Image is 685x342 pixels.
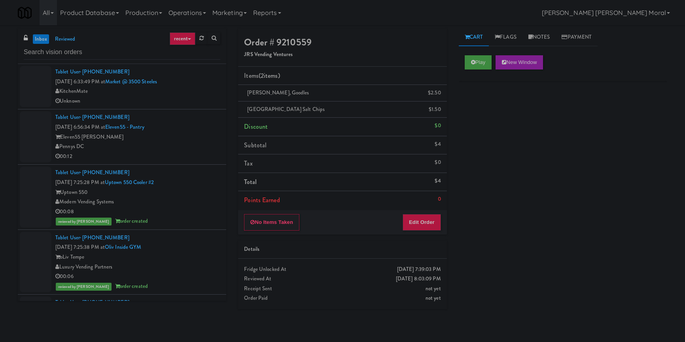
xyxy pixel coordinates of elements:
[18,64,226,109] li: Tablet User· [PHONE_NUMBER][DATE] 6:33:49 PM atMarket @ 3500 SteelesKitchenMateUnknown
[465,55,492,70] button: Play
[244,293,441,303] div: Order Paid
[247,105,325,113] span: [GEOGRAPHIC_DATA] Salt Chips
[428,88,441,98] div: $2.50
[55,96,220,106] div: Unknown
[80,169,129,176] span: · [PHONE_NUMBER]
[244,37,441,47] h4: Order # 9210559
[18,6,32,20] img: Micromart
[80,113,129,121] span: · [PHONE_NUMBER]
[244,122,268,131] span: Discount
[244,284,441,294] div: Receipt Sent
[459,28,489,46] a: Cart
[24,45,220,60] input: Search vision orders
[55,78,105,85] span: [DATE] 6:33:49 PM at
[489,28,522,46] a: Flags
[426,285,441,292] span: not yet
[435,158,441,167] div: $0
[244,274,441,284] div: Reviewed At
[496,55,543,70] button: New Window
[55,234,129,241] a: Tablet User· [PHONE_NUMBER]
[56,283,112,291] span: reviewed by [PERSON_NAME]
[396,274,441,284] div: [DATE] 8:03:09 PM
[55,188,220,197] div: Uptown 550
[170,32,196,45] a: recent
[105,243,142,251] a: Oliv Inside GYM
[55,113,129,121] a: Tablet User· [PHONE_NUMBER]
[259,71,280,80] span: (2 )
[55,152,220,162] div: 00:12
[55,207,220,217] div: 00:08
[56,218,112,225] span: reviewed by [PERSON_NAME]
[105,179,154,186] a: Uptown 550 Cooler #2
[264,71,278,80] ng-pluralize: items
[247,89,309,96] span: [PERSON_NAME], Goodles
[55,262,220,272] div: Luxury Vending Partners
[18,230,226,295] li: Tablet User· [PHONE_NUMBER][DATE] 7:25:38 PM atOliv Inside GYMoLiv TempeLuxury Vending Partners00...
[55,252,220,262] div: oLiv Tempe
[55,243,105,251] span: [DATE] 7:25:38 PM at
[556,28,598,46] a: Payment
[80,234,129,241] span: · [PHONE_NUMBER]
[55,179,105,186] span: [DATE] 7:25:28 PM at
[55,123,105,131] span: [DATE] 6:56:34 PM at
[105,78,157,85] a: Market @ 3500 Steeles
[80,68,129,75] span: · [PHONE_NUMBER]
[429,105,441,115] div: $1.50
[55,272,220,282] div: 00:06
[403,214,441,231] button: Edit Order
[244,214,299,231] button: No Items Taken
[55,86,220,96] div: KitchenMate
[244,244,441,254] div: Details
[522,28,556,46] a: Notes
[105,123,144,131] a: Eleven55 - Pantry
[55,197,220,207] div: Modern Vending Systems
[435,139,441,149] div: $4
[244,195,280,205] span: Points Earned
[55,299,129,306] a: Tablet User· [PHONE_NUMBER]
[244,177,257,186] span: Total
[115,217,148,225] span: order created
[438,194,441,204] div: 0
[80,299,129,306] span: · [PHONE_NUMBER]
[55,142,220,152] div: Pennys DC
[435,176,441,186] div: $4
[55,132,220,142] div: Eleven55 [PERSON_NAME]
[115,282,148,290] span: order created
[244,52,441,58] h5: JRS Vending Ventures
[244,159,252,168] span: Tax
[53,34,78,44] a: reviewed
[33,34,49,44] a: inbox
[18,109,226,165] li: Tablet User· [PHONE_NUMBER][DATE] 6:56:34 PM atEleven55 - PantryEleven55 [PERSON_NAME]Pennys DC00:12
[435,121,441,131] div: $0
[55,169,129,176] a: Tablet User· [PHONE_NUMBER]
[397,265,441,274] div: [DATE] 7:39:03 PM
[426,294,441,302] span: not yet
[244,141,267,150] span: Subtotal
[55,68,129,75] a: Tablet User· [PHONE_NUMBER]
[18,165,226,230] li: Tablet User· [PHONE_NUMBER][DATE] 7:25:28 PM atUptown 550 Cooler #2Uptown 550Modern Vending Syste...
[244,71,280,80] span: Items
[244,265,441,274] div: Fridge Unlocked At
